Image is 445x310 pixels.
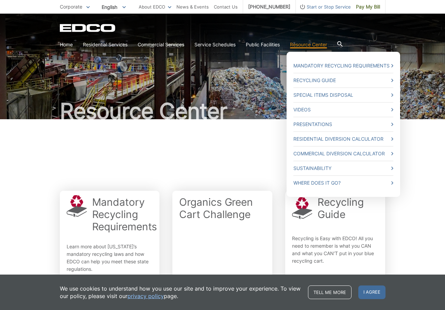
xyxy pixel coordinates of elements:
h2: Organics Green Cart Challenge [179,196,266,220]
a: privacy policy [127,292,164,300]
a: Recycling Guide [293,77,393,84]
a: Recycling Guide Recycling is Easy with EDCO! All you need to remember is what you CAN and what yo... [285,191,385,295]
p: Recycling is Easy with EDCO! All you need to remember is what you CAN and what you CAN’T put in y... [292,235,378,269]
a: Resource Center [290,41,327,48]
h1: Resource Center [60,100,386,122]
a: Mandatory Recycling Requirements [293,62,393,69]
p: Learn more about [US_STATE]’s mandatory recycling laws and how EDCO can help you meet these state... [67,243,157,273]
a: Tell me more [308,285,352,299]
h2: Mandatory Recycling Requirements [92,196,157,233]
span: I agree [358,285,386,299]
span: English [97,1,131,13]
a: Organics Green Cart Challenge View Details [172,191,272,295]
a: Commercial Services [138,41,184,48]
p: We use cookies to understand how you use our site and to improve your experience. To view our pol... [60,285,301,300]
h2: Recycling Guide [318,196,378,220]
a: Contact Us [214,3,238,11]
a: Videos [293,106,393,113]
a: Home [60,41,73,48]
a: About EDCO [139,3,171,11]
span: Pay My Bill [356,3,380,11]
a: News & Events [176,3,209,11]
a: Service Schedules [194,41,236,48]
a: Residential Diversion Calculator [293,135,393,143]
a: Commercial Diversion Calculator [293,150,393,157]
a: Presentations [293,121,393,128]
a: Special Items Disposal [293,91,393,99]
a: Where Does it Go? [293,179,393,187]
span: Corporate [60,4,82,10]
a: Sustainability [293,165,393,172]
a: Public Facilities [246,41,280,48]
a: EDCD logo. Return to the homepage. [60,24,116,32]
a: Residential Services [83,41,127,48]
a: Mandatory Recycling Requirements Learn more about [US_STATE]’s mandatory recycling laws and how E... [60,191,160,295]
